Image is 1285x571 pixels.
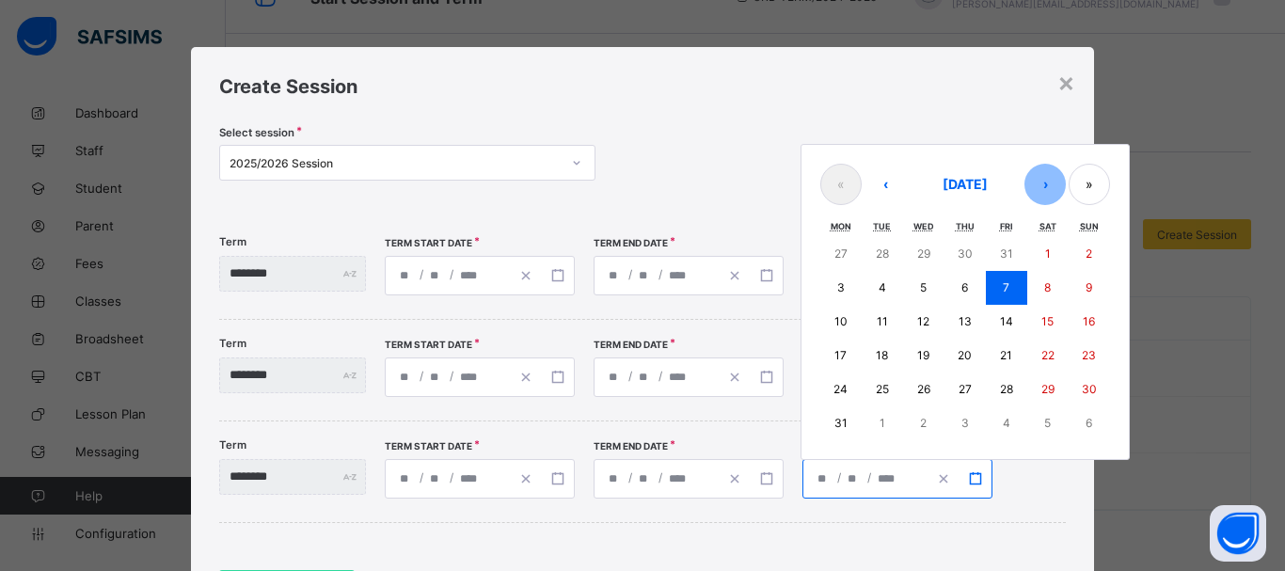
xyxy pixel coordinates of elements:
button: August 20, 2026 [944,339,986,373]
button: August 11, 2026 [862,305,903,339]
button: » [1069,164,1110,205]
abbr: August 14, 2026 [1000,314,1013,328]
span: / [835,469,843,485]
span: / [865,469,873,485]
button: August 13, 2026 [944,305,986,339]
button: September 2, 2026 [903,406,944,440]
button: August 9, 2026 [1069,271,1110,305]
abbr: August 11, 2026 [877,314,888,328]
abbr: Sunday [1080,221,1099,231]
button: August 24, 2026 [820,373,862,406]
abbr: August 20, 2026 [958,348,972,362]
abbr: August 4, 2026 [879,280,886,294]
abbr: August 18, 2026 [876,348,888,362]
span: / [418,368,425,384]
button: August 23, 2026 [1069,339,1110,373]
span: Term Start Date [385,440,472,452]
abbr: July 31, 2026 [1000,246,1013,261]
button: August 6, 2026 [944,271,986,305]
span: / [448,266,455,282]
abbr: September 4, 2026 [1003,416,1010,430]
abbr: August 16, 2026 [1083,314,1095,328]
span: Term End Date [594,237,668,248]
abbr: September 3, 2026 [961,416,969,430]
button: August 10, 2026 [820,305,862,339]
button: ‹ [865,164,906,205]
button: August 2, 2026 [1069,237,1110,271]
button: July 27, 2026 [820,237,862,271]
abbr: August 6, 2026 [961,280,968,294]
span: / [627,266,634,282]
abbr: August 13, 2026 [959,314,972,328]
button: August 16, 2026 [1069,305,1110,339]
label: Term [219,235,246,248]
abbr: August 2, 2026 [1086,246,1092,261]
button: July 30, 2026 [944,237,986,271]
abbr: July 27, 2026 [834,246,848,261]
abbr: August 28, 2026 [1000,382,1013,396]
button: August 4, 2026 [862,271,903,305]
button: [DATE] [909,164,1022,205]
abbr: August 3, 2026 [837,280,845,294]
span: Term Start Date [385,237,472,248]
button: August 18, 2026 [862,339,903,373]
abbr: September 1, 2026 [880,416,885,430]
abbr: Friday [1000,221,1013,231]
button: July 31, 2026 [986,237,1027,271]
label: Term [219,438,246,452]
button: August 25, 2026 [862,373,903,406]
abbr: August 25, 2026 [876,382,889,396]
abbr: Wednesday [913,221,934,231]
abbr: August 10, 2026 [834,314,848,328]
abbr: August 7, 2026 [1003,280,1009,294]
button: July 28, 2026 [862,237,903,271]
button: August 31, 2026 [820,406,862,440]
button: August 30, 2026 [1069,373,1110,406]
abbr: August 23, 2026 [1082,348,1096,362]
button: August 14, 2026 [986,305,1027,339]
button: August 8, 2026 [1027,271,1069,305]
span: / [657,469,664,485]
button: August 1, 2026 [1027,237,1069,271]
abbr: August 12, 2026 [917,314,929,328]
span: / [657,368,664,384]
span: Create Session [219,75,357,98]
button: August 17, 2026 [820,339,862,373]
abbr: August 15, 2026 [1041,314,1054,328]
button: September 6, 2026 [1069,406,1110,440]
abbr: Tuesday [873,221,891,231]
span: / [657,266,664,282]
abbr: August 24, 2026 [833,382,848,396]
span: / [448,368,455,384]
abbr: July 29, 2026 [917,246,930,261]
abbr: August 31, 2026 [834,416,848,430]
abbr: August 8, 2026 [1044,280,1051,294]
span: / [418,469,425,485]
abbr: August 5, 2026 [920,280,927,294]
button: August 22, 2026 [1027,339,1069,373]
span: / [448,469,455,485]
abbr: August 9, 2026 [1086,280,1092,294]
abbr: August 21, 2026 [1000,348,1012,362]
abbr: September 6, 2026 [1086,416,1092,430]
button: August 3, 2026 [820,271,862,305]
abbr: August 1, 2026 [1045,246,1051,261]
abbr: Thursday [956,221,975,231]
span: Term End Date [594,440,668,452]
abbr: August 17, 2026 [834,348,847,362]
abbr: August 26, 2026 [917,382,930,396]
button: August 5, 2026 [903,271,944,305]
span: [DATE] [943,176,988,192]
abbr: Saturday [1039,221,1056,231]
button: September 5, 2026 [1027,406,1069,440]
button: September 1, 2026 [862,406,903,440]
button: August 7, 2026 [986,271,1027,305]
button: « [820,164,862,205]
button: August 12, 2026 [903,305,944,339]
button: August 19, 2026 [903,339,944,373]
button: Open asap [1210,505,1266,562]
abbr: Monday [831,221,851,231]
button: August 15, 2026 [1027,305,1069,339]
abbr: August 27, 2026 [959,382,972,396]
abbr: September 2, 2026 [920,416,927,430]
